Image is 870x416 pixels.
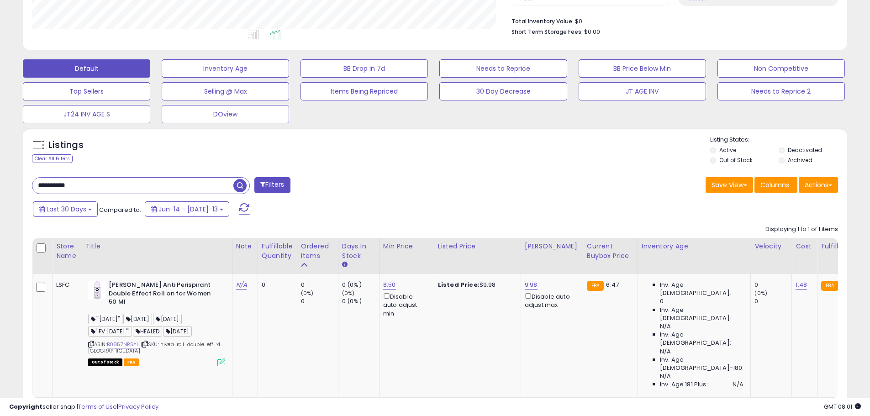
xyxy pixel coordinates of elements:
[342,290,355,297] small: (0%)
[754,281,791,289] div: 0
[9,403,158,411] div: seller snap | |
[123,314,152,324] span: [DATE]
[88,341,223,354] span: | SKU: nivea-roll-double-eff-x1-[GEOGRAPHIC_DATA]
[383,280,396,290] a: 8.50
[107,341,139,348] a: B0857NRSYL
[99,205,141,214] span: Compared to:
[438,242,517,251] div: Listed Price
[236,280,247,290] a: N/A
[660,380,708,389] span: Inv. Age 181 Plus:
[23,82,150,100] button: Top Sellers
[511,15,831,26] li: $0
[145,201,229,217] button: Jun-14 - [DATE]-13
[587,281,604,291] small: FBA
[32,154,73,163] div: Clear All Filters
[88,281,106,299] img: 31p2vYEhF9L._SL40_.jpg
[525,280,538,290] a: 9.98
[88,358,122,366] span: All listings that are currently out of stock and unavailable for purchase on Amazon
[660,306,743,322] span: Inv. Age [DEMOGRAPHIC_DATA]:
[158,205,218,214] span: Jun-14 - [DATE]-13
[660,348,671,356] span: N/A
[754,297,791,305] div: 0
[660,356,743,372] span: Inv. Age [DEMOGRAPHIC_DATA]-180:
[301,281,338,289] div: 0
[301,59,428,78] button: BB Drop in 7d
[824,402,861,411] span: 2025-08-13 08:01 GMT
[153,314,182,324] span: [DATE]
[754,290,767,297] small: (0%)
[733,380,743,389] span: N/A
[236,242,254,251] div: Note
[587,242,634,261] div: Current Buybox Price
[88,314,123,324] span: ""[DATE]"
[118,402,158,411] a: Privacy Policy
[438,280,480,289] b: Listed Price:
[262,242,293,261] div: Fulfillable Quantity
[788,156,812,164] label: Archived
[660,281,743,297] span: Inv. Age [DEMOGRAPHIC_DATA]:
[821,242,858,251] div: Fulfillment
[660,297,664,305] span: 0
[439,59,567,78] button: Needs to Reprice
[788,146,822,154] label: Deactivated
[301,290,314,297] small: (0%)
[754,177,797,193] button: Columns
[162,105,289,123] button: DOview
[511,17,574,25] b: Total Inventory Value:
[301,82,428,100] button: Items Being Repriced
[796,242,813,251] div: Cost
[78,402,117,411] a: Terms of Use
[660,372,671,380] span: N/A
[706,177,753,193] button: Save View
[342,242,375,261] div: Days In Stock
[124,358,139,366] span: FBA
[719,146,736,154] label: Active
[23,105,150,123] button: JT24 INV AGE S
[439,82,567,100] button: 30 Day Decrease
[23,59,150,78] button: Default
[796,280,807,290] a: 1.48
[262,281,290,289] div: 0
[342,297,379,305] div: 0 (0%)
[88,326,132,337] span: " PV [DATE]""
[48,139,84,152] h5: Listings
[301,242,334,261] div: Ordered Items
[162,82,289,100] button: Selling @ Max
[342,281,379,289] div: 0 (0%)
[86,242,228,251] div: Title
[765,225,838,234] div: Displaying 1 to 1 of 1 items
[254,177,290,193] button: Filters
[88,281,225,365] div: ASIN:
[525,291,576,309] div: Disable auto adjust max
[383,242,430,251] div: Min Price
[719,156,753,164] label: Out of Stock
[163,326,192,337] span: [DATE]
[56,242,78,261] div: Store Name
[301,297,338,305] div: 0
[821,281,838,291] small: FBA
[342,261,348,269] small: Days In Stock.
[710,136,847,144] p: Listing States:
[33,201,98,217] button: Last 30 Days
[579,82,706,100] button: JT AGE INV
[754,242,788,251] div: Velocity
[717,82,845,100] button: Needs to Reprice 2
[438,281,514,289] div: $9.98
[47,205,86,214] span: Last 30 Days
[717,59,845,78] button: Non Competitive
[584,27,600,36] span: $0.00
[511,28,583,36] b: Short Term Storage Fees:
[56,281,75,289] div: LSFC
[525,242,579,251] div: [PERSON_NAME]
[660,322,671,331] span: N/A
[133,326,162,337] span: HEALED
[109,281,220,309] b: [PERSON_NAME] Anti Perispirant Double Effect Roll on for Women 50 Ml
[383,291,427,318] div: Disable auto adjust min
[579,59,706,78] button: BB Price Below Min
[162,59,289,78] button: Inventory Age
[660,331,743,347] span: Inv. Age [DEMOGRAPHIC_DATA]:
[9,402,42,411] strong: Copyright
[760,180,789,190] span: Columns
[799,177,838,193] button: Actions
[606,280,619,289] span: 6.47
